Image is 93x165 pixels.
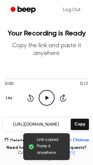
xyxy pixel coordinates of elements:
button: Delete [4,137,25,144]
span: Link copied. Paste it anywhere. [37,137,65,156]
button: Never Expires|Change [34,137,89,144]
span: Contact us [4,150,89,161]
h1: Your Recording is Ready [5,30,88,37]
a: Beep [6,4,41,16]
a: [EMAIL_ADDRESS][DOMAIN_NAME] [30,151,75,161]
p: Copy the link and paste it anywhere [5,42,88,57]
button: 1.0x [5,93,14,104]
span: 0:00 [5,81,13,87]
span: 0:12 [80,81,88,87]
span: | [70,137,72,144]
span: Change [73,137,89,144]
button: Copy [71,119,89,130]
a: Log Out [57,2,87,17]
